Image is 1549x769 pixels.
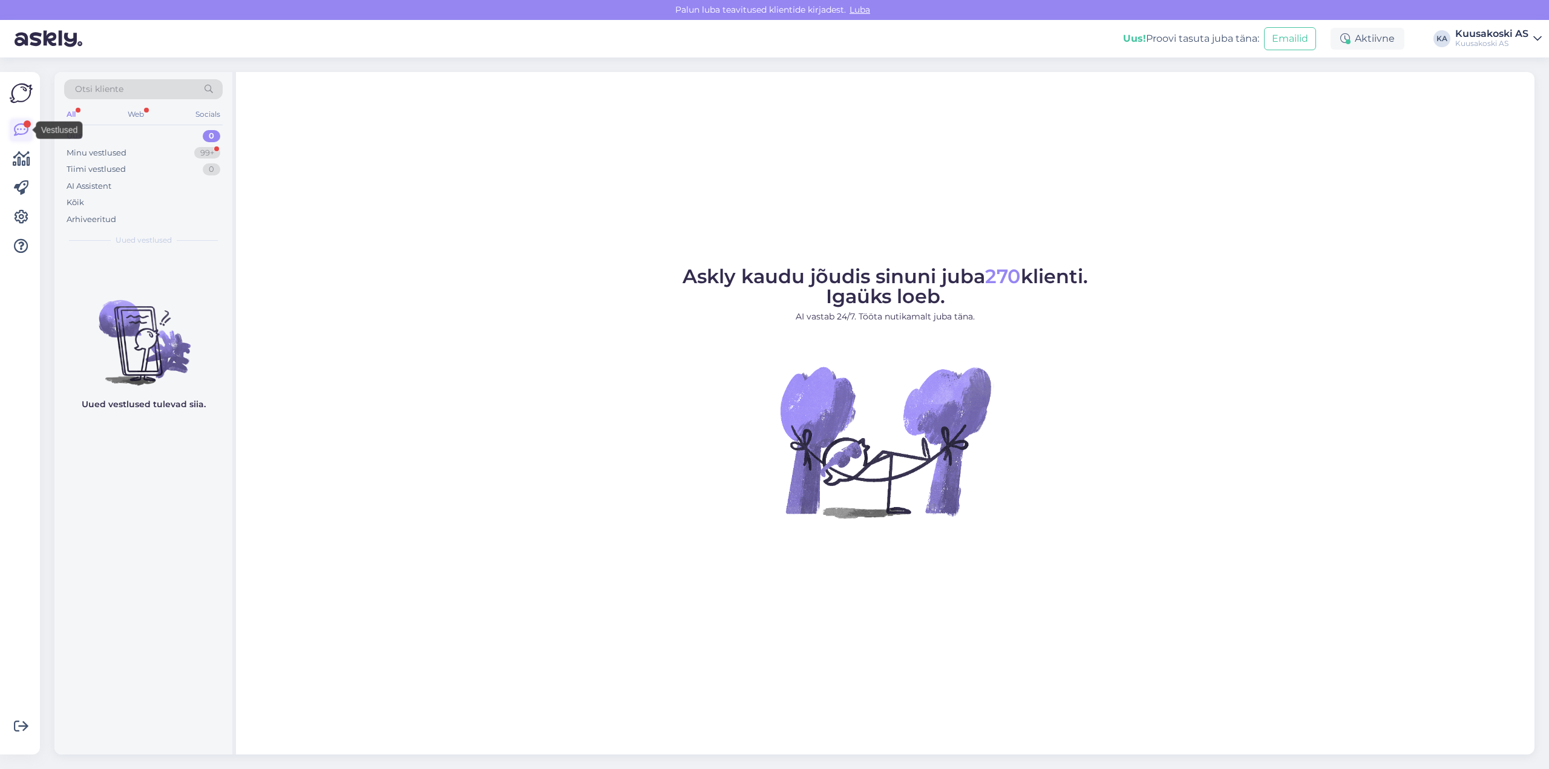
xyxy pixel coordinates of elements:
[116,235,172,246] span: Uued vestlused
[1123,31,1259,46] div: Proovi tasuta juba täna:
[1455,29,1542,48] a: Kuusakoski ASKuusakoski AS
[203,130,220,142] div: 0
[203,163,220,175] div: 0
[10,82,33,105] img: Askly Logo
[64,106,78,122] div: All
[67,214,116,226] div: Arhiveeritud
[54,278,232,387] img: No chats
[985,264,1021,288] span: 270
[1455,39,1528,48] div: Kuusakoski AS
[1455,29,1528,39] div: Kuusakoski AS
[776,333,994,551] img: No Chat active
[67,180,111,192] div: AI Assistent
[125,106,146,122] div: Web
[82,398,206,411] p: Uued vestlused tulevad siia.
[683,264,1088,308] span: Askly kaudu jõudis sinuni juba klienti. Igaüks loeb.
[67,147,126,159] div: Minu vestlused
[75,83,123,96] span: Otsi kliente
[67,197,84,209] div: Kõik
[1123,33,1146,44] b: Uus!
[1433,30,1450,47] div: KA
[846,4,874,15] span: Luba
[683,310,1088,323] p: AI vastab 24/7. Tööta nutikamalt juba täna.
[193,106,223,122] div: Socials
[1264,27,1316,50] button: Emailid
[67,163,126,175] div: Tiimi vestlused
[36,122,83,139] div: Vestlused
[194,147,220,159] div: 99+
[1331,28,1404,50] div: Aktiivne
